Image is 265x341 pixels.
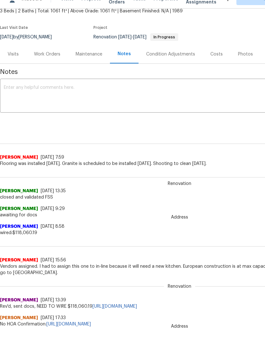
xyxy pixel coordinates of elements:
[41,316,66,320] span: [DATE] 17:33
[164,283,195,290] span: Renovation
[118,35,146,39] span: -
[93,26,107,30] span: Project
[164,180,195,187] span: Renovation
[118,35,132,39] span: [DATE]
[146,51,195,57] div: Condition Adjustments
[238,51,253,57] div: Photos
[41,207,65,211] span: [DATE] 9:29
[167,323,192,330] span: Address
[34,51,60,57] div: Work Orders
[167,214,192,220] span: Address
[76,51,102,57] div: Maintenance
[118,51,131,57] div: Notes
[133,35,146,39] span: [DATE]
[93,35,178,39] span: Renovation
[41,224,65,229] span: [DATE] 8:58
[92,304,137,309] a: [URL][DOMAIN_NAME]
[41,298,66,302] span: [DATE] 13:39
[8,51,19,57] div: Visits
[41,155,64,160] span: [DATE] 7:59
[210,51,223,57] div: Costs
[41,189,66,193] span: [DATE] 13:35
[151,35,178,39] span: In Progress
[41,258,66,262] span: [DATE] 15:56
[46,322,91,326] a: [URL][DOMAIN_NAME]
